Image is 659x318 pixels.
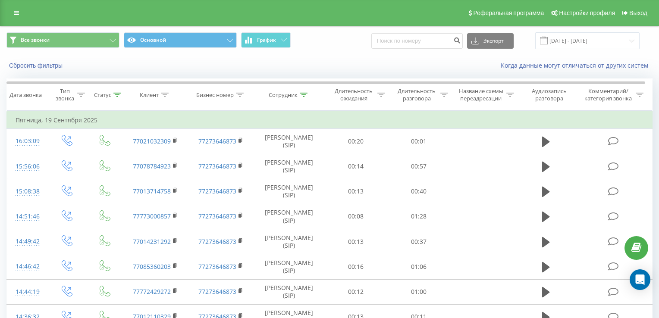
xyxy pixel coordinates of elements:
[254,129,324,154] td: [PERSON_NAME] (SIP)
[254,154,324,179] td: [PERSON_NAME] (SIP)
[133,137,171,145] a: 77021032309
[198,137,236,145] a: 77273646873
[387,179,450,204] td: 00:40
[16,208,38,225] div: 14:51:46
[133,262,171,271] a: 77085360203
[55,87,75,102] div: Тип звонка
[630,269,650,290] div: Open Intercom Messenger
[94,91,111,99] div: Статус
[9,91,42,99] div: Дата звонка
[559,9,615,16] span: Настройки профиля
[7,112,653,129] td: Пятница, 19 Сентября 2025
[133,287,171,296] a: 77772429272
[16,158,38,175] div: 15:56:06
[395,87,438,102] div: Длительность разговора
[324,229,387,254] td: 00:13
[524,87,574,102] div: Аудиозапись разговора
[133,212,171,220] a: 77773000857
[254,279,324,304] td: [PERSON_NAME] (SIP)
[198,212,236,220] a: 77273646873
[254,204,324,229] td: [PERSON_NAME] (SIP)
[16,133,38,150] div: 16:03:09
[324,129,387,154] td: 00:20
[387,229,450,254] td: 00:37
[583,87,634,102] div: Комментарий/категория звонка
[501,61,653,69] a: Когда данные могут отличаться от других систем
[198,162,236,170] a: 77273646873
[387,154,450,179] td: 00:57
[387,129,450,154] td: 00:01
[473,9,544,16] span: Реферальная программа
[198,287,236,296] a: 77273646873
[332,87,375,102] div: Длительность ожидания
[133,162,171,170] a: 77078784923
[387,204,450,229] td: 01:28
[124,32,237,48] button: Основной
[133,187,171,195] a: 77013714758
[269,91,298,99] div: Сотрудник
[254,179,324,204] td: [PERSON_NAME] (SIP)
[16,183,38,200] div: 15:08:38
[241,32,291,48] button: График
[6,62,67,69] button: Сбросить фильтры
[324,179,387,204] td: 00:13
[21,37,50,44] span: Все звонки
[198,237,236,246] a: 77273646873
[6,32,119,48] button: Все звонки
[196,91,234,99] div: Бизнес номер
[140,91,159,99] div: Клиент
[133,237,171,246] a: 77014231292
[254,254,324,279] td: [PERSON_NAME] (SIP)
[458,87,504,102] div: Название схемы переадресации
[16,258,38,275] div: 14:46:42
[324,154,387,179] td: 00:14
[324,254,387,279] td: 00:16
[387,279,450,304] td: 01:00
[324,204,387,229] td: 00:08
[16,284,38,300] div: 14:44:19
[467,33,514,49] button: Экспорт
[16,233,38,250] div: 14:49:42
[257,37,276,43] span: График
[324,279,387,304] td: 00:12
[387,254,450,279] td: 01:06
[254,229,324,254] td: [PERSON_NAME] (SIP)
[371,33,463,49] input: Поиск по номеру
[198,187,236,195] a: 77273646873
[629,9,647,16] span: Выход
[198,262,236,271] a: 77273646873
